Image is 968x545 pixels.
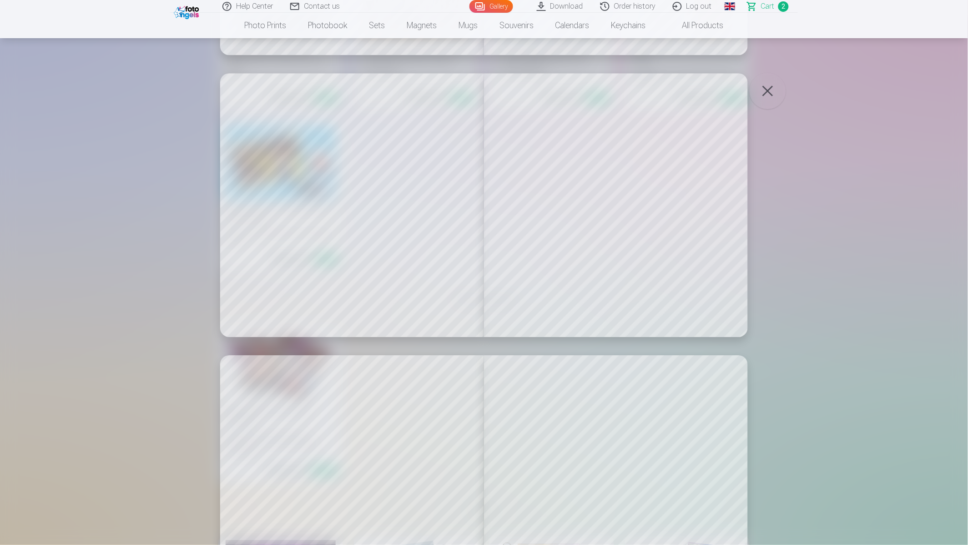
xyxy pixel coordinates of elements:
a: Sets [358,13,396,38]
a: Mugs [448,13,489,38]
a: Souvenirs [489,13,544,38]
a: Photobook [297,13,358,38]
a: Calendars [544,13,600,38]
a: Magnets [396,13,448,38]
a: Photo prints [233,13,297,38]
a: Keychains [600,13,657,38]
span: Сart [761,1,775,12]
img: /fa1 [174,4,202,19]
span: 2 [778,1,789,12]
a: All products [657,13,735,38]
